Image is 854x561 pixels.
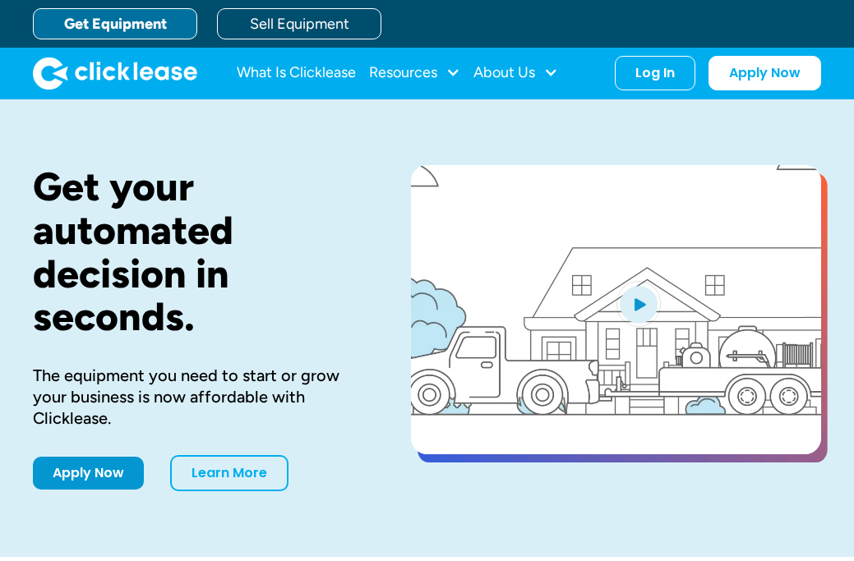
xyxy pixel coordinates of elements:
[411,165,821,454] a: open lightbox
[33,57,197,90] a: home
[237,57,356,90] a: What Is Clicklease
[33,165,358,338] h1: Get your automated decision in seconds.
[33,457,144,490] a: Apply Now
[217,8,381,39] a: Sell Equipment
[709,56,821,90] a: Apply Now
[473,57,558,90] div: About Us
[616,281,661,327] img: Blue play button logo on a light blue circular background
[170,455,289,491] a: Learn More
[33,57,197,90] img: Clicklease logo
[635,65,675,81] div: Log In
[369,57,460,90] div: Resources
[33,8,197,39] a: Get Equipment
[33,365,358,429] div: The equipment you need to start or grow your business is now affordable with Clicklease.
